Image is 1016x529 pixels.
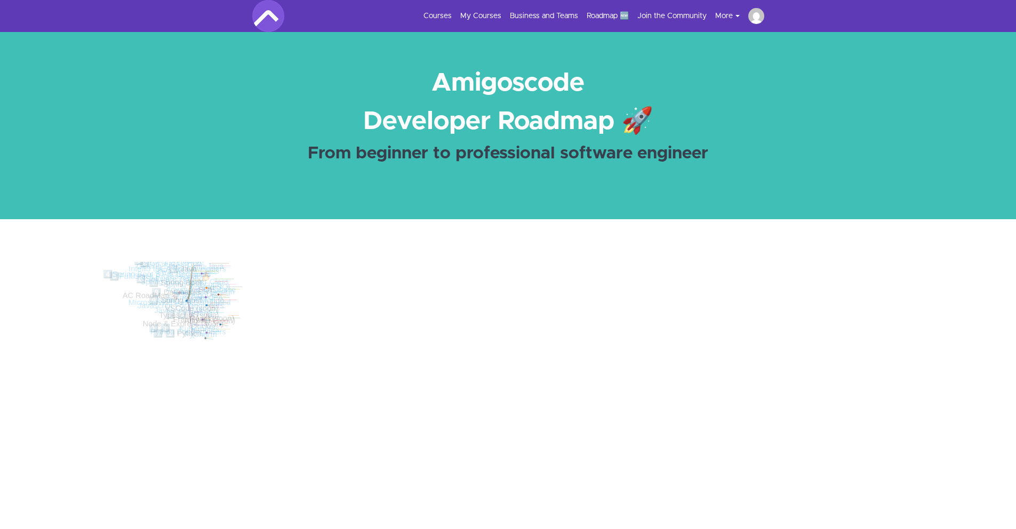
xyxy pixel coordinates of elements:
[143,319,225,328] div: Node & Express (soon)
[198,285,214,294] div: SQL
[159,311,220,320] div: Typescript (soon)
[149,323,203,343] div: 1️⃣ 1️⃣ DevOPS
[715,11,748,21] button: More
[129,264,226,273] a: IntelliJ IDEA For Developers
[144,257,204,265] a: Linux Foundation
[363,109,653,134] strong: Developer Roadmap 🚀
[460,11,501,21] a: My Courses
[165,310,198,319] div: 1️⃣ 0️⃣ JS
[637,11,707,21] a: Join the Community
[510,11,578,21] a: Business and Teams
[146,275,203,283] a: Software Testing
[123,291,183,301] div: AC RoadMap 🚀
[119,272,211,280] a: Full Stack Professional 🔥
[153,328,202,338] div: 1️⃣ 2️⃣ Python
[423,11,452,21] a: Courses
[431,70,585,96] strong: Amigoscode
[140,277,229,286] a: Spring Boot Master Class
[169,264,198,274] div: 3️⃣ Java
[587,11,629,21] a: Roadmap 🆕
[137,262,224,270] a: Getting Started with Java
[308,145,708,162] strong: From beginner to professional software engineer
[140,259,205,268] div: 2️⃣
[103,269,214,279] div: 4️⃣
[748,8,764,24] img: kotaroiwanaga13@gmail.com
[129,299,231,307] a: Microservices and Distributed
[149,295,203,305] div: 9️⃣ Spring Boot
[138,301,224,310] a: Javascript For Beginners
[157,296,224,304] a: Spring Data Mongo
[113,270,211,278] a: Spring Boot 3 For Beginners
